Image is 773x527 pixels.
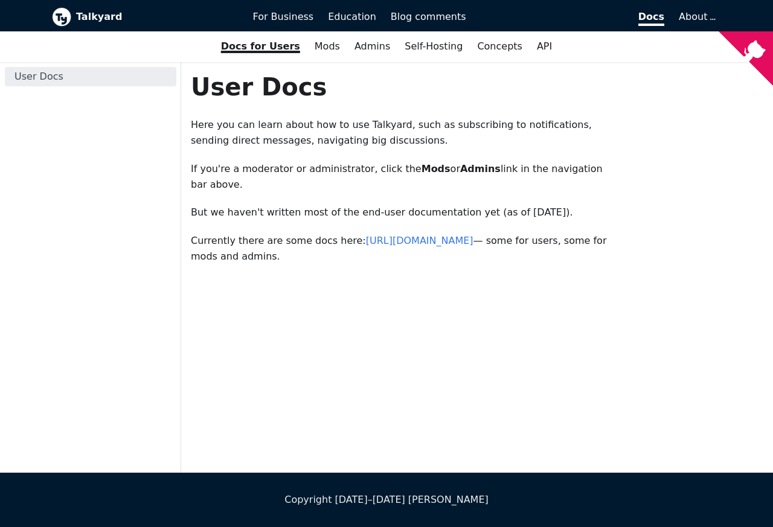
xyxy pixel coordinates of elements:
span: Docs [638,11,664,26]
span: For Business [253,11,314,22]
a: Docs [473,7,672,27]
a: Concepts [470,36,530,57]
div: Copyright [DATE]–[DATE] [PERSON_NAME] [52,492,721,508]
b: Talkyard [76,9,236,25]
a: For Business [246,7,321,27]
a: Blog comments [383,7,473,27]
span: Education [328,11,376,22]
p: If you're a moderator or administrator, click the or link in the navigation bar above. [191,161,615,193]
p: Currently there are some docs here: — some for users, some for mods and admins. [191,233,615,265]
a: Education [321,7,383,27]
img: Talkyard logo [52,7,71,27]
a: Talkyard logoTalkyard [52,7,236,27]
h1: User Docs [191,72,615,102]
a: Docs for Users [214,36,307,57]
p: Here you can learn about how to use Talkyard, such as subscribing to notifications, sending direc... [191,117,615,149]
a: About [679,11,714,22]
a: [URL][DOMAIN_NAME] [366,235,473,246]
a: Admins [347,36,397,57]
strong: Mods [422,163,451,174]
span: Blog comments [391,11,466,22]
p: But we haven't written most of the end-user documentation yet (as of [DATE]). [191,205,615,220]
a: API [530,36,559,57]
a: User Docs [5,67,176,86]
a: Self-Hosting [397,36,470,57]
a: Mods [307,36,347,57]
strong: Admins [460,163,501,174]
